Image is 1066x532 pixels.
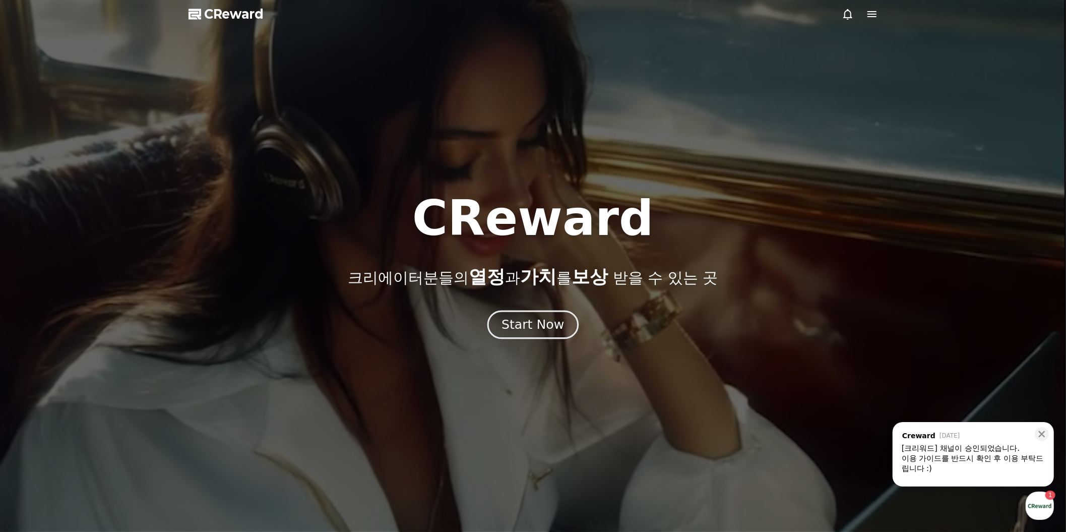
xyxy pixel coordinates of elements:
a: CReward [189,6,264,22]
button: Start Now [487,310,579,339]
span: 가치 [520,266,556,287]
span: 홈 [32,335,38,343]
span: 보상 [572,266,608,287]
span: 열정 [469,266,505,287]
p: 크리에이터분들의 과 를 받을 수 있는 곳 [348,267,718,287]
a: 홈 [3,320,67,345]
span: 1 [102,319,106,327]
span: 대화 [92,335,104,343]
span: 설정 [156,335,168,343]
a: 1대화 [67,320,130,345]
a: Start Now [489,321,577,331]
h1: CReward [412,194,654,243]
span: CReward [205,6,264,22]
a: 설정 [130,320,194,345]
div: Start Now [501,316,564,333]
